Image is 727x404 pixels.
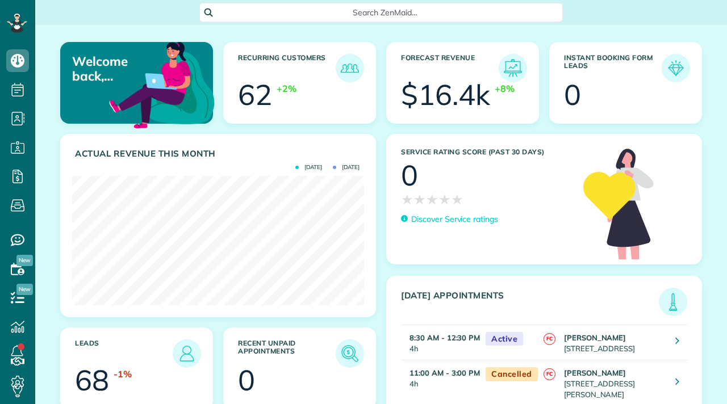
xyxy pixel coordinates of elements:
span: New [16,255,33,266]
span: ★ [426,190,438,209]
a: Discover Service ratings [401,213,498,225]
img: icon_recurring_customers-cf858462ba22bcd05b5a5880d41d6543d210077de5bb9ebc9590e49fd87d84ed.png [339,57,361,79]
span: ★ [401,190,413,209]
h3: Leads [75,339,173,368]
div: 68 [75,366,109,394]
div: +2% [277,82,296,95]
span: [DATE] [295,165,322,170]
img: icon_unpaid_appointments-47b8ce3997adf2238b356f14209ab4cced10bd1f174958f3ca8f1d0dd7fffeee.png [339,342,361,365]
span: Active [486,332,523,346]
td: 4h [401,325,480,360]
span: Cancelled [486,367,538,381]
strong: [PERSON_NAME] [564,368,626,377]
div: 0 [238,366,255,394]
div: $16.4k [401,81,490,109]
strong: 11:00 AM - 3:00 PM [410,368,480,377]
h3: [DATE] Appointments [401,291,659,316]
div: +8% [495,82,515,95]
div: 62 [238,81,272,109]
strong: 8:30 AM - 12:30 PM [410,333,480,342]
img: icon_form_leads-04211a6a04a5b2264e4ee56bc0799ec3eb69b7e499cbb523a139df1d13a81ae0.png [665,57,687,79]
img: icon_todays_appointments-901f7ab196bb0bea1936b74009e4eb5ffbc2d2711fa7634e0d609ed5ef32b18b.png [662,291,684,313]
span: ★ [438,190,451,209]
p: Welcome back, [PERSON_NAME] AND [PERSON_NAME]! [72,54,162,84]
h3: Forecast Revenue [401,54,499,82]
span: [DATE] [333,165,360,170]
h3: Service Rating score (past 30 days) [401,148,572,156]
h3: Recent unpaid appointments [238,339,336,368]
span: ★ [413,190,426,209]
strong: [PERSON_NAME] [564,333,626,342]
span: FC [544,368,555,380]
h3: Recurring Customers [238,54,336,82]
img: icon_forecast_revenue-8c13a41c7ed35a8dcfafea3cbb826a0462acb37728057bba2d056411b612bbbe.png [502,57,524,79]
span: New [16,284,33,295]
img: icon_leads-1bed01f49abd5b7fead27621c3d59655bb73ed531f8eeb49469d10e621d6b896.png [176,342,198,365]
span: FC [544,333,555,345]
div: 0 [401,161,418,190]
img: dashboard_welcome-42a62b7d889689a78055ac9021e634bf52bae3f8056760290aed330b23ab8690.png [107,29,217,139]
span: ★ [451,190,463,209]
div: -1% [114,368,132,381]
div: 0 [564,81,581,109]
h3: Instant Booking Form Leads [564,54,662,82]
td: [STREET_ADDRESS] [561,325,667,360]
p: Discover Service ratings [411,213,498,225]
h3: Actual Revenue this month [75,149,364,159]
